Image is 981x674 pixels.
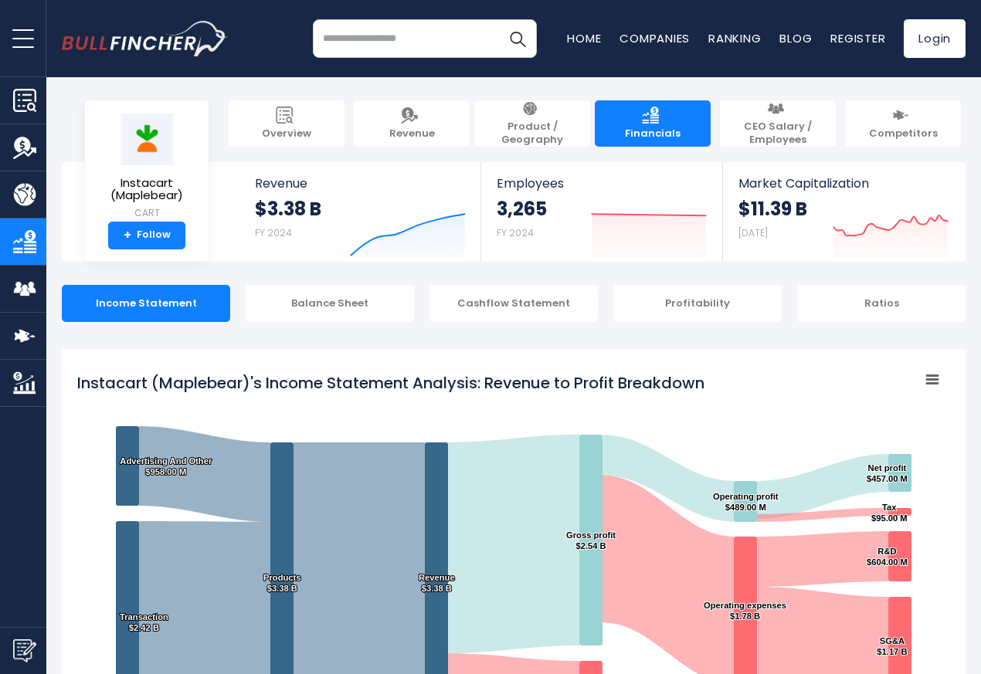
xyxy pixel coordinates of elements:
small: CART [97,206,196,220]
div: Ratios [797,285,966,322]
text: R&D $604.00 M [867,547,908,567]
a: Ranking [708,30,761,46]
a: Revenue [354,100,470,147]
span: Product / Geography [482,120,582,147]
div: Balance Sheet [246,285,414,322]
text: Tax $95.00 M [871,503,908,523]
div: Cashflow Statement [429,285,598,322]
span: CEO Salary / Employees [728,120,828,147]
a: CEO Salary / Employees [720,100,836,147]
a: Home [567,30,601,46]
span: Market Capitalization [738,176,949,191]
span: Employees [497,176,706,191]
strong: + [124,229,131,242]
a: Instacart (Maplebear) CART [97,113,197,222]
a: Market Capitalization $11.39 B [DATE] [723,162,964,262]
div: Income Statement [62,285,230,322]
tspan: Instacart (Maplebear)'s Income Statement Analysis: Revenue to Profit Breakdown [77,372,704,394]
text: Gross profit $2.54 B [566,530,616,550]
a: Login [904,19,966,58]
a: Financials [595,100,711,147]
small: [DATE] [738,226,768,239]
text: Operating profit $489.00 M [713,492,779,512]
text: Advertising And Other $958.00 M [120,456,212,476]
a: Blog [779,30,812,46]
text: Products $3.38 B [263,573,301,593]
img: bullfincher logo [62,21,228,56]
text: Net profit $457.00 M [867,463,908,483]
span: Financials [625,127,681,141]
strong: $11.39 B [738,197,807,221]
button: Search [498,19,537,58]
text: Transaction $2.42 B [120,612,168,632]
a: Register [830,30,885,46]
span: Instacart (Maplebear) [97,177,196,202]
span: Competitors [869,127,938,141]
span: Revenue [255,176,466,191]
a: Competitors [845,100,961,147]
a: Go to homepage [62,21,228,56]
text: SG&A $1.17 B [877,636,907,656]
span: Revenue [389,127,435,141]
a: Employees 3,265 FY 2024 [481,162,721,262]
a: Overview [229,100,345,147]
a: +Follow [108,222,185,249]
small: FY 2024 [497,226,534,239]
small: FY 2024 [255,226,292,239]
strong: $3.38 B [255,197,321,221]
span: Overview [262,127,311,141]
text: Operating expenses $1.78 B [704,601,786,621]
a: Revenue $3.38 B FY 2024 [239,162,481,262]
text: Revenue $3.38 B [419,573,455,593]
strong: 3,265 [497,197,547,221]
a: Companies [619,30,690,46]
div: Profitability [613,285,782,322]
a: Product / Geography [474,100,590,147]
